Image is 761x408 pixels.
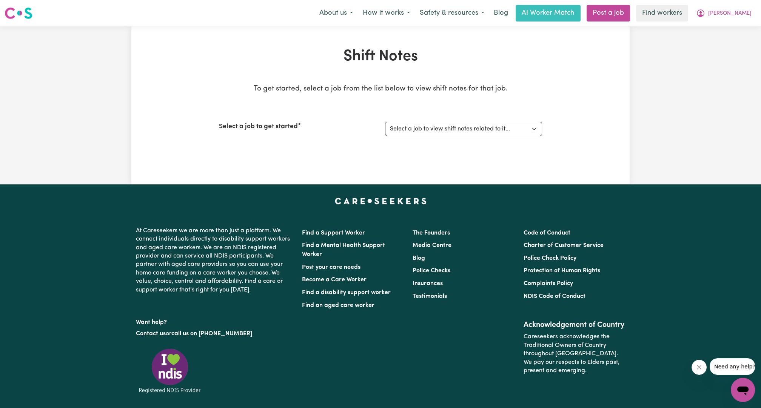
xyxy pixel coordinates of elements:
button: Safety & resources [415,5,489,21]
a: Protection of Human Rights [524,268,600,274]
a: Code of Conduct [524,230,570,236]
span: Need any help? [5,5,46,11]
h2: Acknowledgement of Country [524,321,625,330]
a: Careseekers home page [335,198,427,204]
a: Find a Mental Health Support Worker [302,242,385,258]
a: Insurances [413,281,443,287]
a: Blog [489,5,513,21]
p: Want help? [136,315,293,327]
a: Testimonials [413,293,447,299]
a: Post your care needs [302,264,360,270]
a: Charter of Customer Service [524,242,604,248]
button: How it works [358,5,415,21]
a: Find a Support Worker [302,230,365,236]
a: Complaints Policy [524,281,573,287]
label: Select a job to get started [219,122,298,132]
h1: Shift Notes [219,48,542,66]
a: NDIS Code of Conduct [524,293,585,299]
img: Careseekers logo [5,6,32,20]
a: Careseekers logo [5,5,32,22]
a: Contact us [136,331,166,337]
p: or [136,327,293,341]
a: Become a Care Worker [302,277,367,283]
button: About us [314,5,358,21]
p: At Careseekers we are more than just a platform. We connect individuals directly to disability su... [136,224,293,297]
a: Find an aged care worker [302,302,374,308]
p: To get started, select a job from the list below to view shift notes for that job. [219,84,542,95]
iframe: Button to launch messaging window [731,378,755,402]
iframe: Message from company [710,358,755,375]
a: Post a job [587,5,630,21]
img: Registered NDIS provider [136,347,204,394]
a: Find workers [636,5,688,21]
button: My Account [691,5,756,21]
p: Careseekers acknowledges the Traditional Owners of Country throughout [GEOGRAPHIC_DATA]. We pay o... [524,330,625,378]
iframe: Close message [692,360,707,375]
a: The Founders [413,230,450,236]
a: call us on [PHONE_NUMBER] [171,331,252,337]
a: Police Checks [413,268,450,274]
span: [PERSON_NAME] [708,9,752,18]
a: AI Worker Match [516,5,581,21]
a: Police Check Policy [524,255,576,261]
a: Media Centre [413,242,451,248]
a: Find a disability support worker [302,290,391,296]
a: Blog [413,255,425,261]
